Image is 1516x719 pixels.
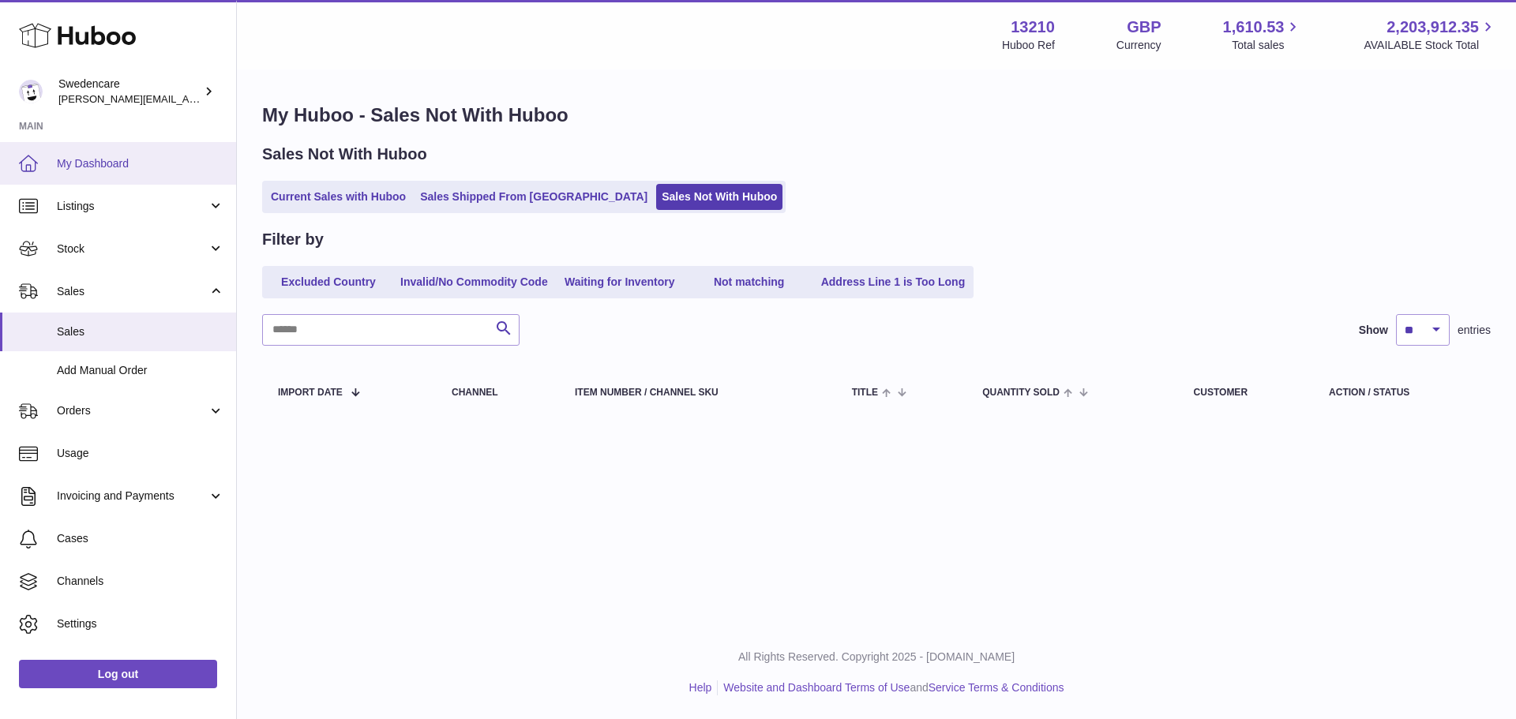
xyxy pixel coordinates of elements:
[723,681,910,694] a: Website and Dashboard Terms of Use
[718,680,1064,695] li: and
[929,681,1064,694] a: Service Terms & Conditions
[250,650,1503,665] p: All Rights Reserved. Copyright 2025 - [DOMAIN_NAME]
[262,144,427,165] h2: Sales Not With Huboo
[265,269,392,295] a: Excluded Country
[57,156,224,171] span: My Dashboard
[686,269,812,295] a: Not matching
[1002,38,1055,53] div: Huboo Ref
[58,77,201,107] div: Swedencare
[1329,388,1475,398] div: Action / Status
[262,103,1491,128] h1: My Huboo - Sales Not With Huboo
[575,388,820,398] div: Item Number / Channel SKU
[1232,38,1302,53] span: Total sales
[1364,17,1497,53] a: 2,203,912.35 AVAILABLE Stock Total
[395,269,553,295] a: Invalid/No Commodity Code
[689,681,712,694] a: Help
[656,184,782,210] a: Sales Not With Huboo
[852,388,878,398] span: Title
[58,92,317,105] span: [PERSON_NAME][EMAIL_ADDRESS][DOMAIN_NAME]
[1223,17,1285,38] span: 1,610.53
[1011,17,1055,38] strong: 13210
[57,616,224,631] span: Settings
[415,184,653,210] a: Sales Shipped From [GEOGRAPHIC_DATA]
[19,660,217,688] a: Log out
[19,80,43,103] img: rebecca.fall@swedencare.co.uk
[57,574,224,589] span: Channels
[816,269,971,295] a: Address Line 1 is Too Long
[57,446,224,461] span: Usage
[278,388,343,398] span: Import date
[1223,17,1303,53] a: 1,610.53 Total sales
[1359,323,1388,338] label: Show
[1364,38,1497,53] span: AVAILABLE Stock Total
[57,242,208,257] span: Stock
[57,199,208,214] span: Listings
[557,269,683,295] a: Waiting for Inventory
[265,184,411,210] a: Current Sales with Huboo
[1194,388,1297,398] div: Customer
[57,403,208,418] span: Orders
[262,229,324,250] h2: Filter by
[57,284,208,299] span: Sales
[452,388,543,398] div: Channel
[57,531,224,546] span: Cases
[57,324,224,339] span: Sales
[57,489,208,504] span: Invoicing and Payments
[1127,17,1161,38] strong: GBP
[982,388,1060,398] span: Quantity Sold
[1116,38,1161,53] div: Currency
[57,363,224,378] span: Add Manual Order
[1387,17,1479,38] span: 2,203,912.35
[1458,323,1491,338] span: entries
